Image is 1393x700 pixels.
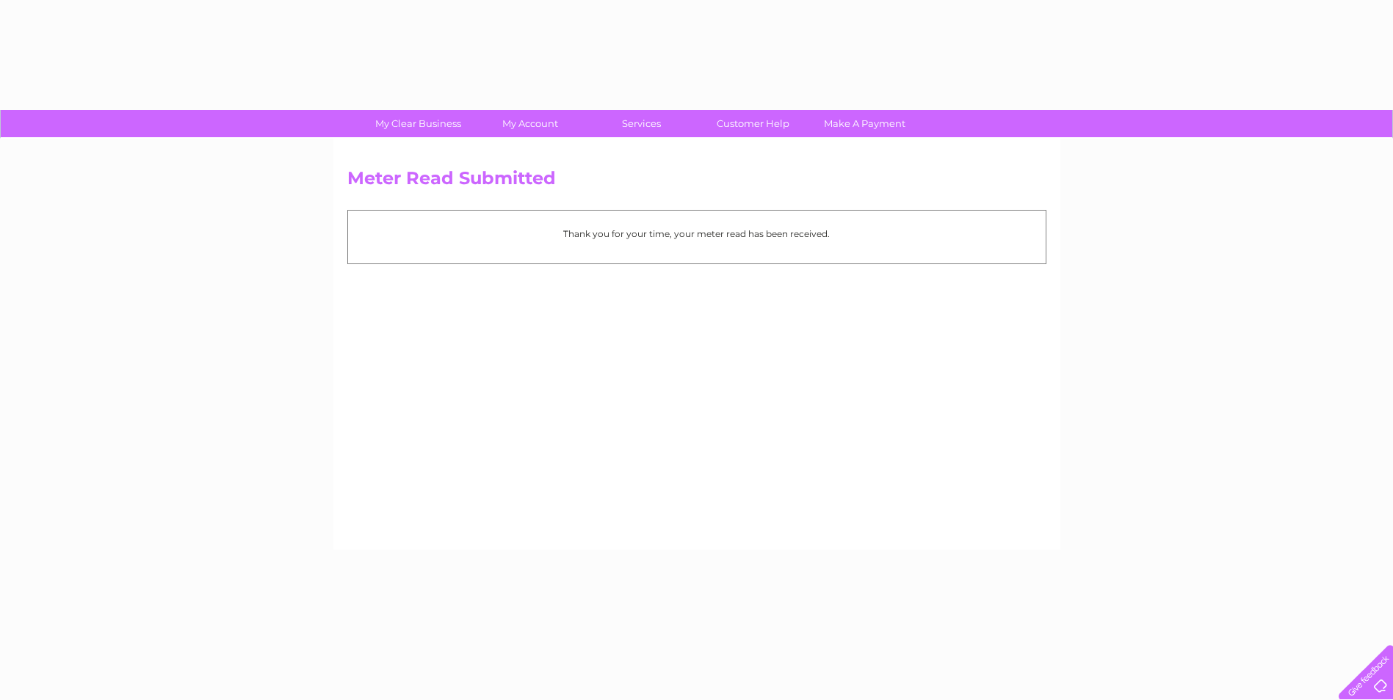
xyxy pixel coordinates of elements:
[581,110,702,137] a: Services
[692,110,814,137] a: Customer Help
[469,110,590,137] a: My Account
[804,110,925,137] a: Make A Payment
[358,110,479,137] a: My Clear Business
[355,227,1038,241] p: Thank you for your time, your meter read has been received.
[347,168,1046,196] h2: Meter Read Submitted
